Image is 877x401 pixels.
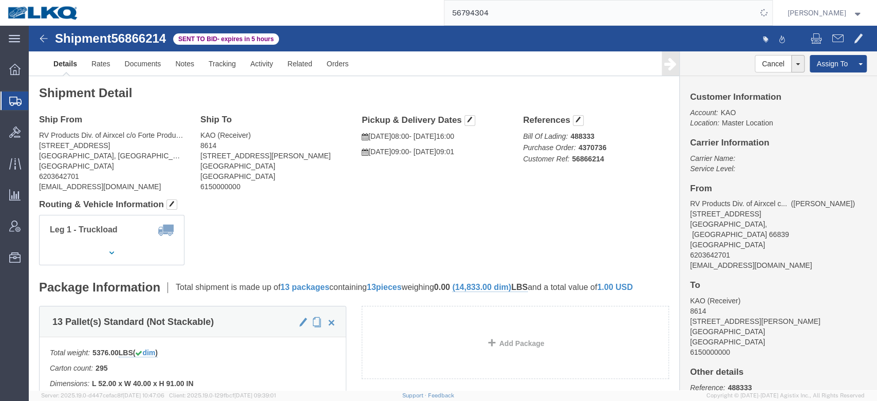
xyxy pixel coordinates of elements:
[402,392,428,398] a: Support
[444,1,757,25] input: Search for shipment number, reference number
[788,7,846,19] span: Matt Harvey
[427,392,454,398] a: Feedback
[787,7,863,19] button: [PERSON_NAME]
[29,26,877,390] iframe: FS Legacy Container
[41,392,164,398] span: Server: 2025.19.0-d447cefac8f
[7,5,79,21] img: logo
[123,392,164,398] span: [DATE] 10:47:06
[234,392,276,398] span: [DATE] 09:39:01
[169,392,276,398] span: Client: 2025.19.0-129fbcf
[706,391,865,400] span: Copyright © [DATE]-[DATE] Agistix Inc., All Rights Reserved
